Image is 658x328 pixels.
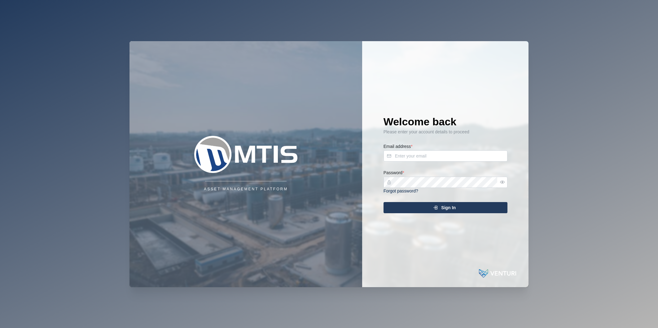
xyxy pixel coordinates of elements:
[384,115,507,128] h1: Welcome back
[384,170,404,176] label: Password
[184,136,308,173] img: Company Logo
[384,202,507,213] button: Sign In
[479,267,516,280] img: Powered by: Venturi
[441,202,456,213] span: Sign In
[384,129,507,136] div: Please enter your account details to proceed
[384,188,418,193] a: Forgot password?
[384,143,413,150] label: Email address
[384,150,507,162] input: Enter your email
[204,186,288,192] div: Asset Management Platform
